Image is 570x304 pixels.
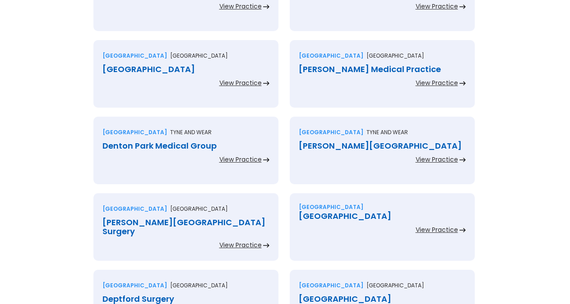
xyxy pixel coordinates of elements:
[299,281,363,290] div: [GEOGRAPHIC_DATA]
[93,40,278,117] a: [GEOGRAPHIC_DATA][GEOGRAPHIC_DATA][GEOGRAPHIC_DATA]View Practice
[299,212,466,221] div: [GEOGRAPHIC_DATA]
[366,51,424,60] p: [GEOGRAPHIC_DATA]
[219,78,262,87] div: View Practice
[219,2,262,11] div: View Practice
[170,281,228,290] p: [GEOGRAPHIC_DATA]
[93,193,278,270] a: [GEOGRAPHIC_DATA][GEOGRAPHIC_DATA][PERSON_NAME][GEOGRAPHIC_DATA] SurgeryView Practice
[102,218,269,236] div: [PERSON_NAME][GEOGRAPHIC_DATA] Surgery
[102,295,269,304] div: Deptford Surgery
[299,65,466,74] div: [PERSON_NAME] Medical Practice
[290,117,475,193] a: [GEOGRAPHIC_DATA]Tyne and wear[PERSON_NAME][GEOGRAPHIC_DATA]View Practice
[170,51,228,60] p: [GEOGRAPHIC_DATA]
[366,281,424,290] p: [GEOGRAPHIC_DATA]
[290,40,475,117] a: [GEOGRAPHIC_DATA][GEOGRAPHIC_DATA][PERSON_NAME] Medical PracticeView Practice
[102,51,167,60] div: [GEOGRAPHIC_DATA]
[102,141,269,150] div: Denton Park Medical Group
[299,141,466,150] div: [PERSON_NAME][GEOGRAPHIC_DATA]
[93,117,278,193] a: [GEOGRAPHIC_DATA]Tyne and wearDenton Park Medical GroupView Practice
[219,240,262,250] div: View Practice
[102,204,167,213] div: [GEOGRAPHIC_DATA]
[299,295,466,304] div: [GEOGRAPHIC_DATA]
[290,193,475,270] a: [GEOGRAPHIC_DATA][GEOGRAPHIC_DATA]View Practice
[416,225,458,234] div: View Practice
[102,128,167,137] div: [GEOGRAPHIC_DATA]
[102,65,269,74] div: [GEOGRAPHIC_DATA]
[170,128,212,137] p: Tyne and wear
[416,78,458,87] div: View Practice
[416,2,458,11] div: View Practice
[170,204,228,213] p: [GEOGRAPHIC_DATA]
[299,203,363,212] div: [GEOGRAPHIC_DATA]
[299,51,363,60] div: [GEOGRAPHIC_DATA]
[299,128,363,137] div: [GEOGRAPHIC_DATA]
[219,155,262,164] div: View Practice
[366,128,408,137] p: Tyne and wear
[416,155,458,164] div: View Practice
[102,281,167,290] div: [GEOGRAPHIC_DATA]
